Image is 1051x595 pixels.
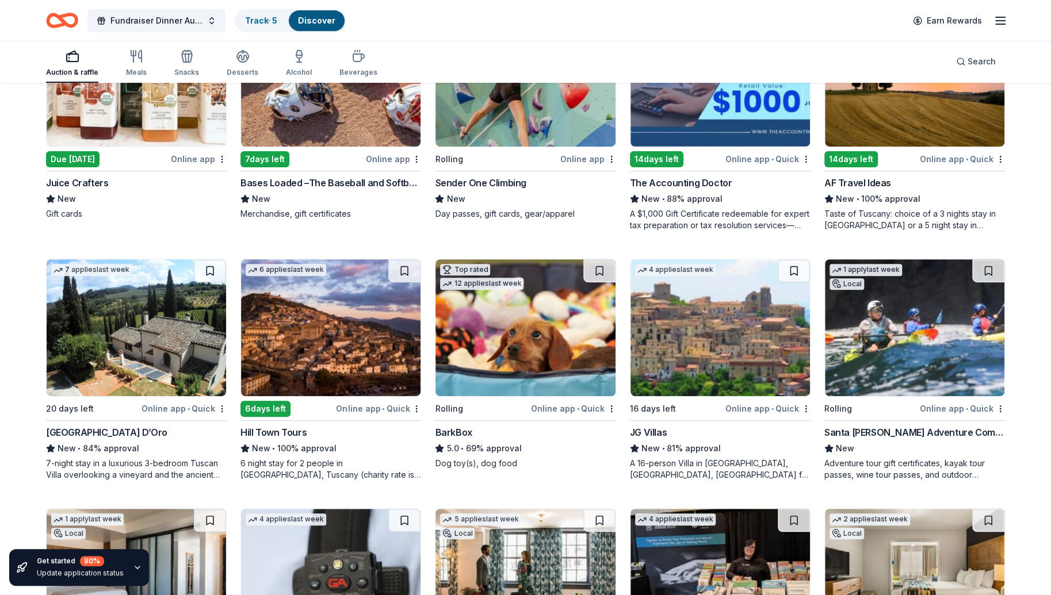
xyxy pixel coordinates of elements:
img: Image for BarkBox [435,259,615,396]
div: AF Travel Ideas [824,176,891,190]
a: Image for Hill Town Tours 6 applieslast week6days leftOnline app•QuickHill Town ToursNew•100% app... [240,259,421,481]
div: 2 applies last week [830,513,910,525]
div: Local [830,528,864,539]
div: Online app [560,152,616,166]
span: • [966,155,968,164]
a: Image for Santa Barbara Adventure Company1 applylast weekLocalRollingOnline app•QuickSanta [PERSO... [824,259,1005,481]
button: Beverages [339,45,377,83]
div: 14 days left [630,151,683,167]
span: • [662,444,664,453]
a: Earn Rewards [906,10,989,31]
div: Due [DATE] [46,151,100,167]
span: • [382,404,384,413]
span: New [641,442,660,455]
a: Discover [298,16,335,25]
div: Rolling [435,152,463,166]
a: Image for The Accounting Doctor27 applieslast week14days leftOnline app•QuickThe Accounting Docto... [630,9,811,231]
div: Hill Town Tours [240,425,307,439]
span: New [641,192,660,206]
div: 7 applies last week [51,264,132,276]
div: Online app Quick [725,401,811,416]
div: 6 days left [240,401,291,417]
img: Image for Santa Barbara Adventure Company [825,259,1004,396]
div: 6 night stay for 2 people in [GEOGRAPHIC_DATA], Tuscany (charity rate is $1380; retails at $2200;... [240,458,421,481]
div: 20 days left [46,402,94,416]
div: Dog toy(s), dog food [435,458,616,469]
span: • [771,404,774,413]
div: Update application status [37,569,124,578]
a: Image for Juice Crafters2 applieslast weekLocalDue [DATE]Online appJuice CraftersNewGift cards [46,9,227,220]
img: Image for JG Villas [630,259,810,396]
a: Track· 5 [245,16,277,25]
a: Home [46,7,78,34]
span: • [78,444,81,453]
div: Desserts [227,68,258,77]
span: • [188,404,190,413]
div: 69% approval [435,442,616,455]
div: Local [440,528,475,539]
button: Auction & raffle [46,45,98,83]
div: Adventure tour gift certificates, kayak tour passes, wine tour passes, and outdoor experience vou... [824,458,1005,481]
span: New [252,442,270,455]
div: 100% approval [240,442,421,455]
a: Image for BarkBoxTop rated12 applieslast weekRollingOnline app•QuickBarkBox5.0•69% approvalDog to... [435,259,616,469]
span: New [58,192,76,206]
div: 16 days left [630,402,676,416]
button: Desserts [227,45,258,83]
div: Rolling [435,402,463,416]
span: • [662,194,664,204]
a: Image for AF Travel Ideas16 applieslast week14days leftOnline app•QuickAF Travel IdeasNew•100% ap... [824,9,1005,231]
div: The Accounting Doctor [630,176,732,190]
div: 6 applies last week [246,264,326,276]
div: 80 % [80,556,104,566]
div: Online app Quick [142,401,227,416]
div: 7-night stay in a luxurious 3-bedroom Tuscan Villa overlooking a vineyard and the ancient walled ... [46,458,227,481]
div: Online app [365,152,421,166]
div: [GEOGRAPHIC_DATA] D’Oro [46,425,167,439]
div: Sender One Climbing [435,176,526,190]
div: Online app Quick [920,152,1005,166]
a: Image for JG Villas4 applieslast week16 days leftOnline app•QuickJG VillasNew•81% approvalA 16-pe... [630,259,811,481]
div: 7 days left [240,151,289,167]
div: Online app Quick [531,401,616,416]
button: Snacks [174,45,199,83]
div: Meals [126,68,147,77]
span: • [577,404,579,413]
button: Track· 5Discover [235,9,346,32]
div: Beverages [339,68,377,77]
div: JG Villas [630,425,667,439]
div: 4 applies last week [635,264,716,276]
div: 12 applies last week [440,278,523,290]
div: Santa [PERSON_NAME] Adventure Company [824,425,1005,439]
div: Top rated [440,264,490,275]
div: 14 days left [824,151,878,167]
button: Alcohol [286,45,312,83]
div: 84% approval [46,442,227,455]
div: Local [830,278,864,290]
img: Image for Hill Town Tours [241,259,421,396]
div: 1 apply last week [830,264,902,276]
button: Fundraiser Dinner Auction & Raffle [87,9,226,32]
div: Alcohol [286,68,312,77]
div: Merchandise, gift certificates [240,208,421,220]
span: • [771,155,774,164]
div: Bases Loaded –The Baseball and Softball Superstore [240,176,421,190]
div: Rolling [824,402,852,416]
div: BarkBox [435,425,472,439]
span: New [836,192,854,206]
span: New [58,442,76,455]
div: 4 applies last week [635,513,716,525]
span: New [836,442,854,455]
span: • [856,194,859,204]
div: 5 applies last week [440,513,521,525]
div: A $1,000 Gift Certificate redeemable for expert tax preparation or tax resolution services—recipi... [630,208,811,231]
div: Taste of Tuscany: choice of a 3 nights stay in [GEOGRAPHIC_DATA] or a 5 night stay in [GEOGRAPHIC... [824,208,1005,231]
span: New [252,192,270,206]
span: New [446,192,465,206]
div: Snacks [174,68,199,77]
span: • [966,404,968,413]
div: Day passes, gift cards, gear/apparel [435,208,616,220]
div: A 16-person Villa in [GEOGRAPHIC_DATA], [GEOGRAPHIC_DATA], [GEOGRAPHIC_DATA] for 7days/6nights (R... [630,458,811,481]
span: • [461,444,464,453]
div: Online app Quick [336,401,421,416]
